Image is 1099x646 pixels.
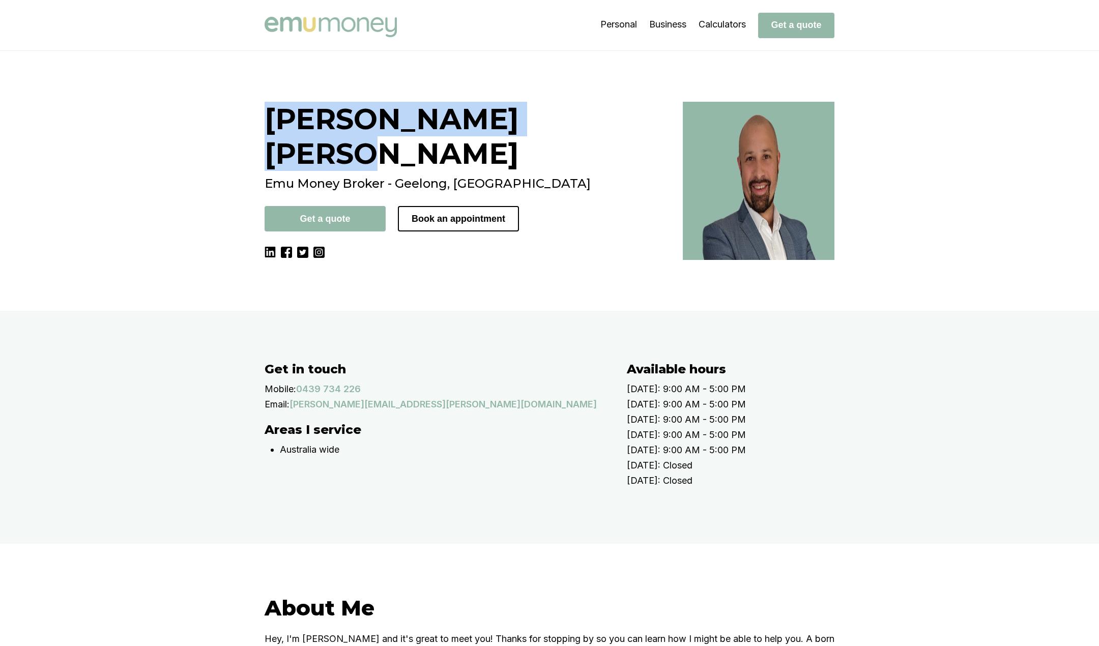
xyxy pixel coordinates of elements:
img: Emu Money logo [265,17,397,37]
h2: Areas I service [265,422,606,437]
p: [DATE]: 9:00 AM - 5:00 PM [627,443,855,458]
p: [DATE]: 9:00 AM - 5:00 PM [627,412,855,427]
a: Get a quote [758,19,834,30]
h1: [PERSON_NAME] [PERSON_NAME] [265,102,671,171]
h2: Available hours [627,362,855,376]
img: LinkedIn [265,247,276,258]
img: Facebook [281,247,292,258]
p: [DATE]: Closed [627,458,855,473]
p: Mobile: [265,381,296,397]
button: Get a quote [758,13,834,38]
h2: Get in touch [265,362,606,376]
a: 0439 734 226 [296,381,361,397]
p: Email: [265,397,290,412]
button: Get a quote [265,206,386,231]
button: Book an appointment [398,206,519,231]
img: Best broker in Geelong, VIC - Brad Hearns [683,102,834,260]
p: [DATE]: 9:00 AM - 5:00 PM [627,427,855,443]
h2: About Me [265,595,834,621]
p: [DATE]: 9:00 AM - 5:00 PM [627,397,855,412]
p: [DATE]: Closed [627,473,855,488]
h2: Emu Money Broker - Geelong, [GEOGRAPHIC_DATA] [265,176,671,191]
p: [DATE]: 9:00 AM - 5:00 PM [627,381,855,397]
img: Twitter [297,247,308,258]
p: Australia wide [280,442,606,457]
a: [PERSON_NAME][EMAIL_ADDRESS][PERSON_NAME][DOMAIN_NAME] [290,397,597,412]
img: Instagram [313,247,325,258]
